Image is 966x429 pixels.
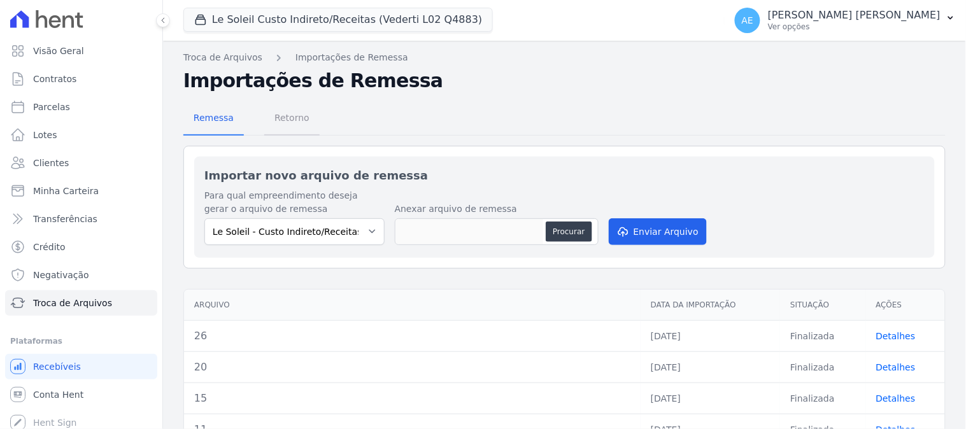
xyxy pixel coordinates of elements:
[186,105,241,130] span: Remessa
[876,362,916,372] a: Detalhes
[780,320,865,351] td: Finalizada
[267,105,317,130] span: Retorno
[5,150,157,176] a: Clientes
[33,45,84,57] span: Visão Geral
[194,328,630,344] div: 26
[33,241,66,253] span: Crédito
[768,22,941,32] p: Ver opções
[546,222,592,242] button: Procurar
[183,51,262,64] a: Troca de Arquivos
[5,66,157,92] a: Contratos
[5,262,157,288] a: Negativação
[5,290,157,316] a: Troca de Arquivos
[609,218,707,245] button: Enviar Arquivo
[876,393,916,404] a: Detalhes
[780,290,865,321] th: Situação
[183,102,320,136] nav: Tab selector
[33,185,99,197] span: Minha Carteira
[768,9,941,22] p: [PERSON_NAME] [PERSON_NAME]
[10,334,152,349] div: Plataformas
[5,206,157,232] a: Transferências
[33,269,89,281] span: Negativação
[5,382,157,407] a: Conta Hent
[725,3,966,38] button: AE [PERSON_NAME] [PERSON_NAME] Ver opções
[5,354,157,379] a: Recebíveis
[395,202,599,216] label: Anexar arquivo de remessa
[194,391,630,406] div: 15
[33,157,69,169] span: Clientes
[5,94,157,120] a: Parcelas
[780,351,865,383] td: Finalizada
[5,178,157,204] a: Minha Carteira
[641,351,780,383] td: [DATE]
[183,8,493,32] button: Le Soleil Custo Indireto/Receitas (Vederti L02 Q4883)
[295,51,408,64] a: Importações de Remessa
[641,383,780,414] td: [DATE]
[876,331,916,341] a: Detalhes
[33,360,81,373] span: Recebíveis
[33,213,97,225] span: Transferências
[5,38,157,64] a: Visão Geral
[204,167,925,184] h2: Importar novo arquivo de remessa
[780,383,865,414] td: Finalizada
[33,101,70,113] span: Parcelas
[33,297,112,309] span: Troca de Arquivos
[5,122,157,148] a: Lotes
[184,290,641,321] th: Arquivo
[742,16,753,25] span: AE
[183,51,946,64] nav: Breadcrumb
[183,102,244,136] a: Remessa
[866,290,945,321] th: Ações
[641,290,780,321] th: Data da Importação
[194,360,630,375] div: 20
[204,189,385,216] label: Para qual empreendimento deseja gerar o arquivo de remessa
[641,320,780,351] td: [DATE]
[5,234,157,260] a: Crédito
[33,129,57,141] span: Lotes
[183,69,946,92] h2: Importações de Remessa
[264,102,320,136] a: Retorno
[33,73,76,85] span: Contratos
[33,388,83,401] span: Conta Hent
